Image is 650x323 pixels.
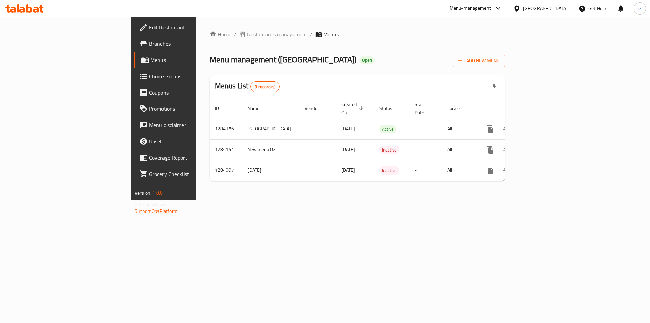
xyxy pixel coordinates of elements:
[379,104,401,113] span: Status
[134,36,240,52] a: Branches
[149,72,235,80] span: Choice Groups
[135,207,178,216] a: Support.OpsPlatform
[323,30,339,38] span: Menus
[251,84,279,90] span: 3 record(s)
[341,145,355,154] span: [DATE]
[247,30,307,38] span: Restaurants management
[210,98,552,181] table: enhanced table
[149,23,235,32] span: Edit Restaurant
[135,200,166,209] span: Get support on:
[210,52,356,67] span: Menu management ( [GEOGRAPHIC_DATA] )
[215,81,280,92] h2: Menus List
[486,79,502,95] div: Export file
[447,104,469,113] span: Locale
[498,142,515,158] button: Change Status
[305,104,328,113] span: Vendor
[149,40,235,48] span: Branches
[149,154,235,162] span: Coverage Report
[149,105,235,113] span: Promotions
[239,30,307,38] a: Restaurants management
[477,98,552,119] th: Actions
[134,149,240,166] a: Coverage Report
[341,100,366,117] span: Created On
[379,125,396,133] span: Active
[134,166,240,182] a: Grocery Checklist
[149,170,235,178] span: Grocery Checklist
[379,167,399,175] span: Inactive
[310,30,312,38] li: /
[638,5,641,12] span: e
[134,52,240,68] a: Menus
[442,119,477,139] td: All
[409,119,442,139] td: -
[379,166,399,175] div: Inactive
[134,84,240,101] a: Coupons
[210,30,505,38] nav: breadcrumb
[250,81,280,92] div: Total records count
[379,146,399,154] span: Inactive
[523,5,568,12] div: [GEOGRAPHIC_DATA]
[135,188,151,197] span: Version:
[247,104,268,113] span: Name
[442,139,477,160] td: All
[482,121,498,137] button: more
[242,160,299,181] td: [DATE]
[341,124,355,133] span: [DATE]
[498,121,515,137] button: Change Status
[134,19,240,36] a: Edit Restaurant
[359,56,375,64] div: Open
[458,57,500,65] span: Add New Menu
[134,117,240,133] a: Menu disclaimer
[134,133,240,149] a: Upsell
[415,100,434,117] span: Start Date
[409,139,442,160] td: -
[215,104,228,113] span: ID
[453,55,505,67] button: Add New Menu
[450,4,491,13] div: Menu-management
[359,57,375,63] span: Open
[482,162,498,179] button: more
[442,160,477,181] td: All
[242,139,299,160] td: New menu 02
[134,68,240,84] a: Choice Groups
[134,101,240,117] a: Promotions
[409,160,442,181] td: -
[149,88,235,97] span: Coupons
[152,188,163,197] span: 1.0.0
[498,162,515,179] button: Change Status
[341,166,355,175] span: [DATE]
[242,119,299,139] td: [GEOGRAPHIC_DATA]
[150,56,235,64] span: Menus
[149,121,235,129] span: Menu disclaimer
[482,142,498,158] button: more
[149,137,235,145] span: Upsell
